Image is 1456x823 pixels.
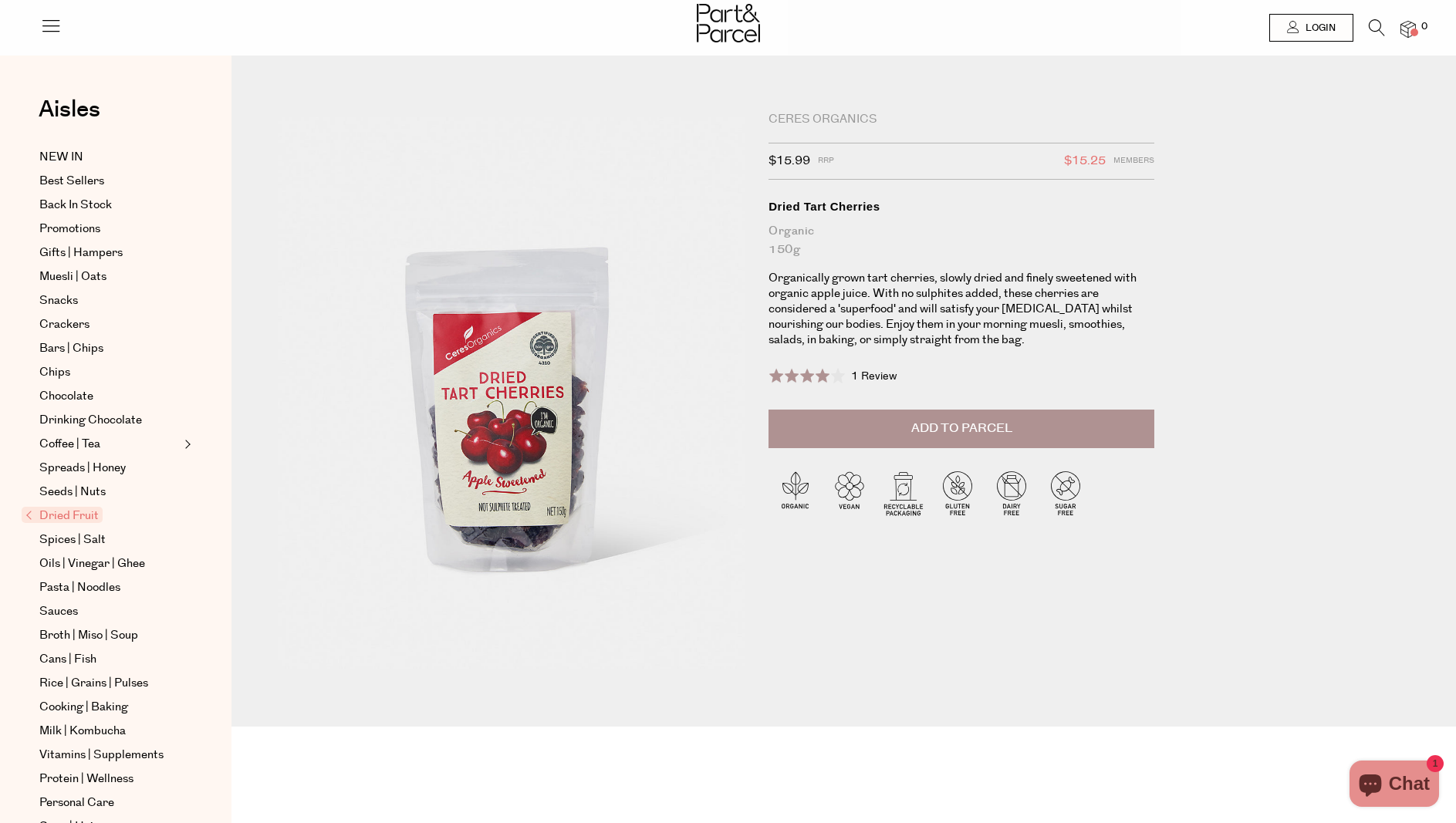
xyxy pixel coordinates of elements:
[39,315,90,334] span: Crackers
[39,674,148,693] span: Rice | Grains | Pulses
[39,531,180,549] a: Spices | Salt
[39,268,180,286] a: Muesli | Oats
[39,794,180,812] a: Personal Care
[39,602,78,621] span: Sauces
[39,555,180,573] a: Oils | Vinegar | Ghee
[39,411,142,430] span: Drinking Chocolate
[22,507,103,523] span: Dried Fruit
[39,650,180,669] a: Cans | Fish
[39,435,100,454] span: Coffee | Tea
[39,172,104,191] span: Best Sellers
[1039,466,1093,520] img: P_P-ICONS-Live_Bec_V11_Sugar_Free.svg
[39,148,180,167] a: NEW IN
[39,387,180,406] a: Chocolate
[39,722,126,740] span: Milk | Kombucha
[39,483,180,501] a: Seeds | Nuts
[39,746,180,764] a: Vitamins | Supplements
[39,698,180,717] a: Cooking | Baking
[39,578,180,597] a: Pasta | Noodles
[877,466,931,520] img: P_P-ICONS-Live_Bec_V11_Recyclable_Packaging.svg
[39,602,180,621] a: Sauces
[39,626,138,645] span: Broth | Miso | Soup
[985,466,1039,520] img: P_P-ICONS-Live_Bec_V11_Dairy_Free.svg
[39,531,106,549] span: Spices | Salt
[1400,21,1416,37] a: 0
[39,244,123,262] span: Gifts | Hampers
[39,650,96,669] span: Cans | Fish
[39,387,93,406] span: Chocolate
[39,459,180,477] a: Spreads | Honey
[39,411,180,430] a: Drinking Chocolate
[769,151,810,171] span: $15.99
[39,722,180,740] a: Milk | Kombucha
[39,770,180,788] a: Protein | Wellness
[39,746,164,764] span: Vitamins | Supplements
[39,555,145,573] span: Oils | Vinegar | Ghee
[818,151,834,171] span: RRP
[39,220,100,238] span: Promotions
[1417,20,1431,34] span: 0
[931,466,985,520] img: P_P-ICONS-Live_Bec_V11_Gluten_Free.svg
[39,459,126,477] span: Spreads | Honey
[39,244,180,262] a: Gifts | Hampers
[769,222,1154,259] div: organic 150g
[39,578,120,597] span: Pasta | Noodles
[1064,151,1106,171] span: $15.25
[39,148,83,167] span: NEW IN
[39,363,70,382] span: Chips
[823,466,877,520] img: P_P-ICONS-Live_Bec_V11_Vegan.svg
[39,483,106,501] span: Seeds | Nuts
[181,435,191,454] button: Expand/Collapse Coffee | Tea
[1113,151,1154,171] span: Members
[39,363,180,382] a: Chips
[851,369,897,384] span: 1 Review
[769,271,1154,348] p: Organically grown tart cherries, slowly dried and finely sweetened with organic apple juice. With...
[697,4,760,42] img: Part&Parcel
[1269,14,1353,42] a: Login
[769,410,1154,448] button: Add to Parcel
[39,315,180,334] a: Crackers
[1302,22,1336,35] span: Login
[39,292,180,310] a: Snacks
[39,770,133,788] span: Protein | Wellness
[39,794,114,812] span: Personal Care
[39,268,106,286] span: Muesli | Oats
[39,93,100,126] span: Aisles
[911,420,1012,437] span: Add to Parcel
[769,112,1154,127] div: Ceres Organics
[25,507,180,525] a: Dried Fruit
[1345,761,1444,811] inbox-online-store-chat: Shopify online store chat
[769,199,1154,214] div: Dried Tart Cherries
[39,196,180,214] a: Back In Stock
[39,698,128,717] span: Cooking | Baking
[39,292,78,310] span: Snacks
[39,339,103,358] span: Bars | Chips
[769,466,823,520] img: P_P-ICONS-Live_Bec_V11_Organic.svg
[39,435,180,454] a: Coffee | Tea
[39,98,100,137] a: Aisles
[39,674,180,693] a: Rice | Grains | Pulses
[39,196,112,214] span: Back In Stock
[39,339,180,358] a: Bars | Chips
[39,220,180,238] a: Promotions
[39,626,180,645] a: Broth | Miso | Soup
[39,172,180,191] a: Best Sellers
